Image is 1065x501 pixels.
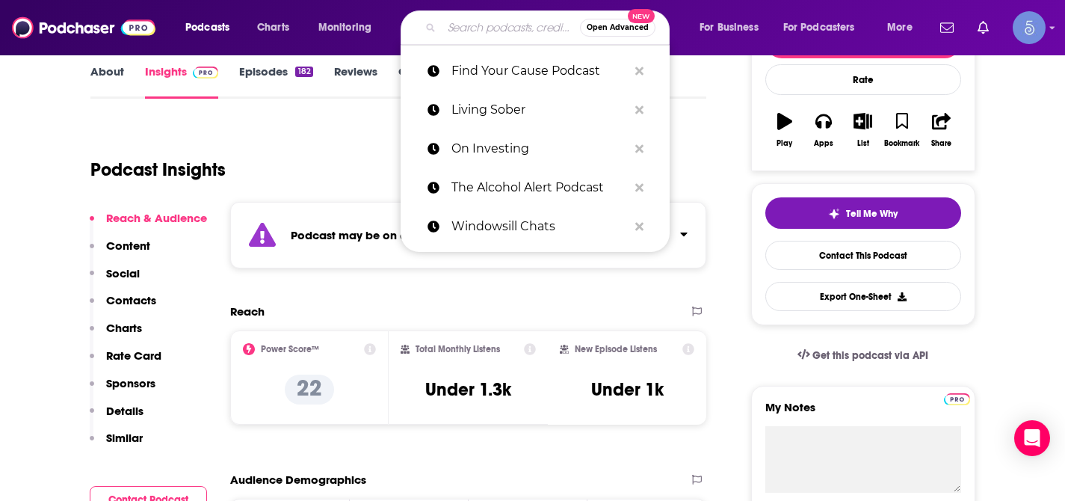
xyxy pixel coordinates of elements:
[451,168,628,207] p: The Alcohol Alert Podcast
[90,211,207,239] button: Reach & Audience
[401,129,670,168] a: On Investing
[877,16,931,40] button: open menu
[334,64,377,99] a: Reviews
[774,16,877,40] button: open menu
[106,321,142,335] p: Charts
[804,103,843,157] button: Apps
[451,52,628,90] p: Find Your Cause Podcast
[1014,420,1050,456] div: Open Intercom Messenger
[257,17,289,38] span: Charts
[451,90,628,129] p: Living Sober
[1013,11,1046,44] img: User Profile
[1013,11,1046,44] span: Logged in as Spiral5-G1
[401,207,670,246] a: Windowsill Chats
[934,15,960,40] a: Show notifications dropdown
[90,431,143,458] button: Similar
[90,348,161,376] button: Rate Card
[812,349,928,362] span: Get this podcast via API
[887,17,913,38] span: More
[765,282,961,311] button: Export One-Sheet
[285,375,334,405] p: 22
[318,17,371,38] span: Monitoring
[777,139,792,148] div: Play
[106,266,140,280] p: Social
[628,9,655,23] span: New
[175,16,249,40] button: open menu
[442,16,580,40] input: Search podcasts, credits, & more...
[106,348,161,363] p: Rate Card
[106,211,207,225] p: Reach & Audience
[785,337,941,374] a: Get this podcast via API
[972,15,995,40] a: Show notifications dropdown
[401,90,670,129] a: Living Sober
[587,24,649,31] span: Open Advanced
[90,321,142,348] button: Charts
[106,431,143,445] p: Similar
[239,64,312,99] a: Episodes182
[843,103,882,157] button: List
[230,473,366,487] h2: Audience Demographics
[689,16,777,40] button: open menu
[922,103,960,157] button: Share
[944,391,970,405] a: Pro website
[765,400,961,426] label: My Notes
[90,266,140,294] button: Social
[247,16,298,40] a: Charts
[765,64,961,95] div: Rate
[90,376,155,404] button: Sponsors
[425,378,511,401] h3: Under 1.3k
[765,241,961,270] a: Contact This Podcast
[846,208,898,220] span: Tell Me Why
[295,67,312,77] div: 182
[451,129,628,168] p: On Investing
[765,197,961,229] button: tell me why sparkleTell Me Why
[106,376,155,390] p: Sponsors
[931,139,951,148] div: Share
[575,344,657,354] h2: New Episode Listens
[230,304,265,319] h2: Reach
[451,207,628,246] p: Windowsill Chats
[90,404,143,431] button: Details
[261,344,319,354] h2: Power Score™
[185,17,229,38] span: Podcasts
[90,293,156,321] button: Contacts
[416,344,500,354] h2: Total Monthly Listens
[106,404,143,418] p: Details
[580,19,655,37] button: Open AdvancedNew
[857,139,869,148] div: List
[591,378,664,401] h3: Under 1k
[1013,11,1046,44] button: Show profile menu
[401,52,670,90] a: Find Your Cause Podcast
[884,139,919,148] div: Bookmark
[12,13,155,42] img: Podchaser - Follow, Share and Rate Podcasts
[106,293,156,307] p: Contacts
[765,103,804,157] button: Play
[783,17,855,38] span: For Podcasters
[90,159,226,181] h1: Podcast Insights
[145,64,219,99] a: InsightsPodchaser Pro
[814,139,833,148] div: Apps
[230,202,707,268] section: Click to expand status details
[415,10,684,45] div: Search podcasts, credits, & more...
[90,64,124,99] a: About
[398,64,452,99] a: Credits1
[828,208,840,220] img: tell me why sparkle
[401,168,670,207] a: The Alcohol Alert Podcast
[90,239,150,266] button: Content
[883,103,922,157] button: Bookmark
[193,67,219,79] img: Podchaser Pro
[944,393,970,405] img: Podchaser Pro
[106,239,150,253] p: Content
[700,17,759,38] span: For Business
[291,228,503,242] strong: Podcast may be on a hiatus or finished
[308,16,391,40] button: open menu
